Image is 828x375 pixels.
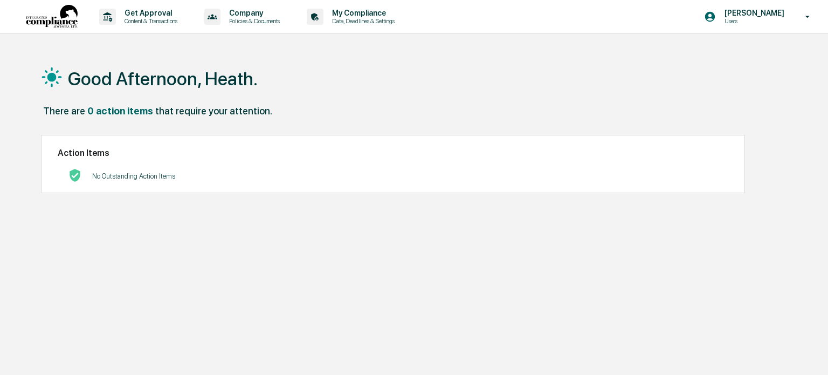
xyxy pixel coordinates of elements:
img: No Actions logo [68,169,81,182]
p: [PERSON_NAME] [716,9,790,17]
p: No Outstanding Action Items [92,172,175,180]
h1: Good Afternoon, Heath. [68,68,258,90]
div: that require your attention. [155,105,272,117]
div: There are [43,105,85,117]
p: Company [220,9,285,17]
p: Get Approval [116,9,183,17]
img: logo [26,5,78,29]
p: Content & Transactions [116,17,183,25]
p: Data, Deadlines & Settings [323,17,400,25]
p: Users [716,17,790,25]
h2: Action Items [58,148,728,158]
p: Policies & Documents [220,17,285,25]
p: My Compliance [323,9,400,17]
div: 0 action items [87,105,153,117]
